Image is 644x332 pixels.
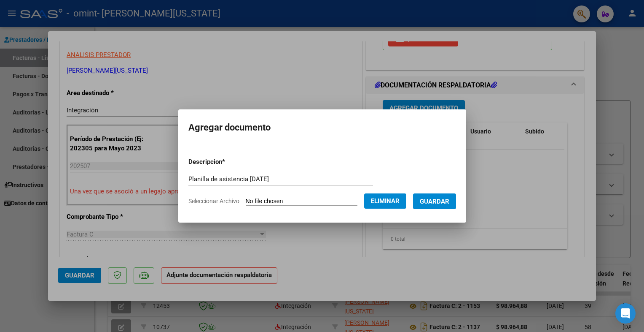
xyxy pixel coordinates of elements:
span: Eliminar [371,197,400,205]
span: Seleccionar Archivo [188,198,239,204]
h2: Agregar documento [188,120,456,136]
button: Eliminar [364,193,406,209]
span: Guardar [420,198,449,205]
button: Guardar [413,193,456,209]
div: Open Intercom Messenger [615,303,636,324]
p: Descripcion [188,157,269,167]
